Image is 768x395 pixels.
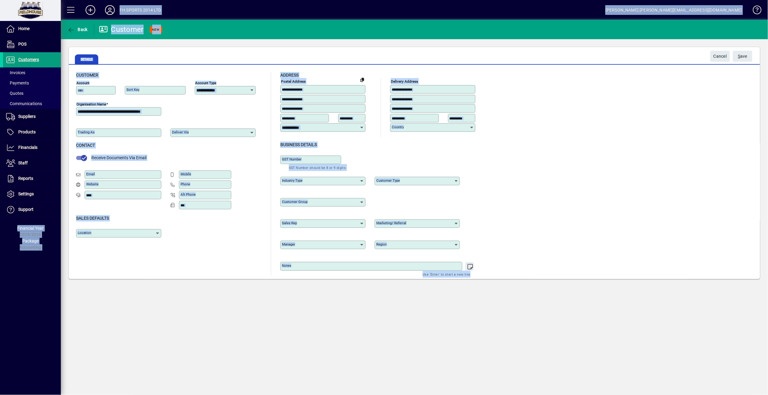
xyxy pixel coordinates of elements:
span: Contact [76,143,95,148]
a: Staff [3,156,61,171]
span: Support [18,207,33,212]
span: Sales defaults [76,216,109,221]
a: Financials [3,140,61,155]
button: Cancel [710,51,730,62]
mat-label: Account [76,81,89,85]
mat-label: Account Type [195,81,216,85]
mat-label: Trading as [78,130,95,134]
span: Quotes [6,91,23,96]
button: Copy to Delivery address [357,75,367,84]
a: Quotes [3,88,61,98]
a: Payments [3,78,61,88]
mat-label: Mobile [181,172,191,176]
mat-label: Deliver via [172,130,189,134]
mat-label: Customer type [376,178,400,183]
mat-hint: GST Number should be 8 or 9 digits [289,164,346,171]
span: ave [738,51,748,61]
span: Customers [18,57,39,62]
a: Settings [3,187,61,202]
mat-label: Sort key [126,88,139,92]
mat-label: Email [86,172,95,176]
mat-label: Industry type [282,178,303,183]
a: Products [3,125,61,140]
span: Home [18,26,30,31]
mat-label: Phone [181,182,190,186]
a: Invoices [3,67,61,78]
mat-hint: Use 'Enter' to start a new line [423,271,471,278]
span: Package [22,239,39,243]
span: S [738,54,741,59]
mat-label: Marketing/ Referral [376,221,406,225]
a: Home [3,21,61,36]
span: Communications [6,101,42,106]
a: Support [3,202,61,217]
span: Receive Documents Via Email [91,155,146,160]
button: Save [733,51,752,62]
mat-label: GST Number [282,157,302,161]
button: Profile [100,5,120,15]
div: FH SPORTS 2014 LTD [120,5,161,15]
span: Products [18,129,36,134]
span: Address [280,73,299,77]
mat-label: Location [78,231,91,235]
span: Staff [18,160,28,165]
mat-label: Customer group [282,200,308,204]
mat-label: Country [392,125,404,129]
span: Cancel [714,51,727,61]
mat-label: Organisation name [76,102,106,106]
mat-label: Alt Phone [181,192,196,197]
a: Communications [3,98,61,109]
div: Customer [99,25,144,34]
mat-label: Region [376,242,387,246]
div: [PERSON_NAME] [PERSON_NAME][EMAIL_ADDRESS][DOMAIN_NAME] [605,5,742,15]
span: Back [67,27,88,32]
a: Suppliers [3,109,61,124]
span: Details [75,54,98,64]
span: NEW [152,28,160,32]
span: Financial Year [17,226,44,231]
span: Suppliers [18,114,36,119]
mat-label: Sales rep [282,221,297,225]
a: POS [3,37,61,52]
mat-label: Notes [282,263,291,268]
span: Invoices [6,70,25,75]
span: Settings [18,191,34,196]
span: Customer [76,73,98,77]
app-page-header-button: Back [61,24,94,35]
a: Reports [3,171,61,186]
span: Financials [18,145,37,150]
button: Back [66,24,89,35]
mat-label: Manager [282,242,295,246]
span: Business details [280,142,317,147]
span: Reports [18,176,33,181]
mat-label: Website [86,182,99,186]
span: Payments [6,81,29,85]
span: POS [18,42,26,46]
button: Add [81,5,100,15]
a: Knowledge Base [748,1,760,21]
